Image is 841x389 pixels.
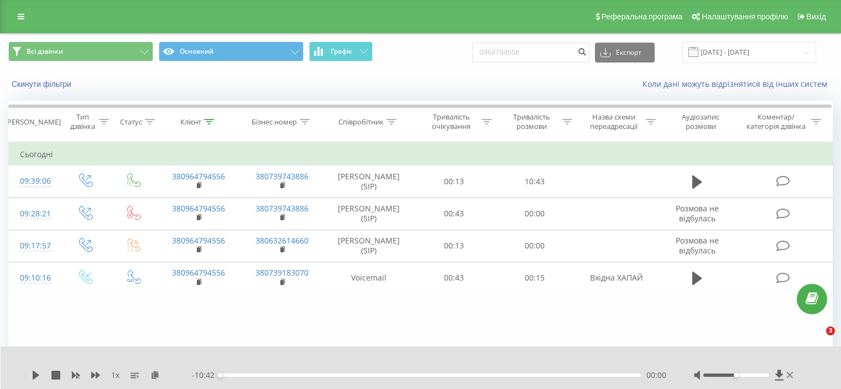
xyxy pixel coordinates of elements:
span: 3 [826,326,835,335]
div: Співробітник [338,117,384,127]
span: Вихід [807,12,826,21]
button: Всі дзвінки [8,42,153,61]
iframe: Intercom live chat [803,326,830,353]
span: 1 x [111,370,119,381]
div: 09:10:16 [20,267,49,289]
div: [PERSON_NAME] [5,117,61,127]
div: Бізнес номер [252,117,297,127]
a: Коли дані можуть відрізнятися вiд інших систем [642,79,833,89]
div: Коментар/категорія дзвінка [744,112,808,131]
td: 00:00 [494,198,574,230]
span: Розмова не відбулась [676,203,719,224]
div: Статус [120,117,142,127]
td: [PERSON_NAME] (SIP) [324,198,414,230]
button: Скинути фільтри [8,79,77,89]
td: 00:13 [414,165,494,198]
td: Voicemail [324,262,414,294]
td: Сьогодні [9,143,833,165]
div: Клієнт [180,117,201,127]
span: 00:00 [646,370,666,381]
a: 380964794556 [172,203,225,214]
div: Тривалість розмови [504,112,560,131]
button: Графік [309,42,373,61]
div: Accessibility label [218,373,222,377]
div: 09:17:57 [20,235,49,257]
td: 00:13 [414,230,494,262]
span: Налаштування профілю [702,12,788,21]
button: Основний [159,42,304,61]
span: Розмова не відбулась [676,235,719,256]
div: Аудіозапис розмови [668,112,733,131]
div: 09:28:21 [20,203,49,225]
td: [PERSON_NAME] (SIP) [324,165,414,198]
td: 00:43 [414,198,494,230]
div: Accessibility label [734,373,738,377]
a: 380739743886 [255,171,309,181]
td: 00:43 [414,262,494,294]
a: 380632614660 [255,235,309,246]
a: 380964794556 [172,171,225,181]
div: Тривалість очікування [424,112,479,131]
span: Графік [331,48,352,55]
span: Реферальна програма [602,12,683,21]
div: Тип дзвінка [70,112,96,131]
td: 00:00 [494,230,574,262]
a: 380739183070 [255,267,309,278]
td: 00:15 [494,262,574,294]
span: - 10:42 [192,370,220,381]
a: 380739743886 [255,203,309,214]
div: Назва схеми переадресації [585,112,643,131]
td: Вхідна ХАПАЙ [574,262,658,294]
td: [PERSON_NAME] (SIP) [324,230,414,262]
span: Всі дзвінки [27,47,63,56]
a: 380964794556 [172,235,225,246]
div: 09:39:06 [20,170,49,192]
input: Пошук за номером [472,43,589,63]
button: Експорт [595,43,655,63]
a: 380964794556 [172,267,225,278]
td: 10:43 [494,165,574,198]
